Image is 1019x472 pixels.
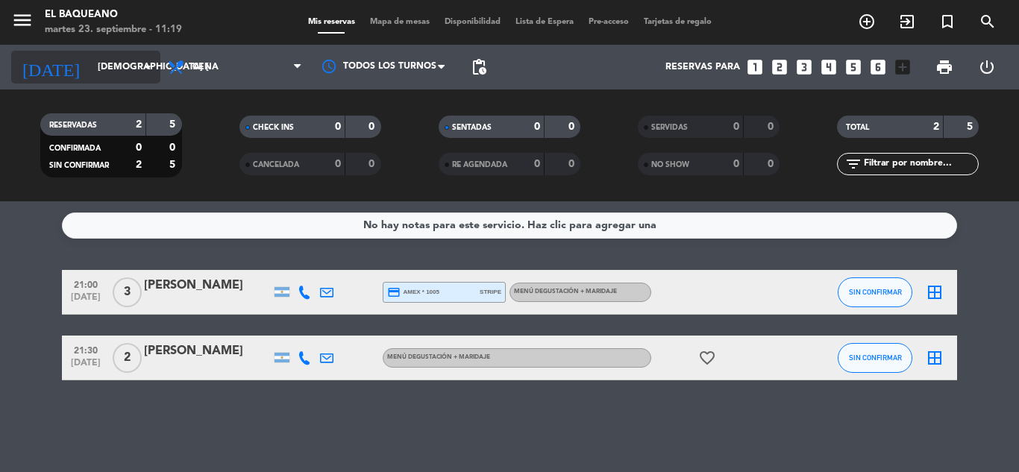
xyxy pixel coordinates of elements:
[849,353,902,362] span: SIN CONFIRMAR
[363,18,437,26] span: Mapa de mesas
[335,159,341,169] strong: 0
[965,45,1008,89] div: LOG OUT
[67,341,104,358] span: 21:30
[862,156,978,172] input: Filtrar por nombre...
[11,51,90,84] i: [DATE]
[192,62,219,72] span: Cena
[844,155,862,173] i: filter_list
[387,286,401,299] i: credit_card
[651,161,689,169] span: NO SHOW
[144,342,271,361] div: [PERSON_NAME]
[933,122,939,132] strong: 2
[45,7,182,22] div: El Baqueano
[768,159,777,169] strong: 0
[967,122,976,132] strong: 5
[733,159,739,169] strong: 0
[49,122,97,129] span: RESERVADAS
[169,160,178,170] strong: 5
[301,18,363,26] span: Mis reservas
[49,162,109,169] span: SIN CONFIRMAR
[452,124,492,131] span: SENTADAS
[898,13,916,31] i: exit_to_app
[938,13,956,31] i: turned_in_not
[387,286,439,299] span: amex * 1005
[335,122,341,132] strong: 0
[169,119,178,130] strong: 5
[369,122,377,132] strong: 0
[844,57,863,77] i: looks_5
[893,57,912,77] i: add_box
[838,277,912,307] button: SIN CONFIRMAR
[846,124,869,131] span: TOTAL
[363,217,656,234] div: No hay notas para este servicio. Haz clic para agregar una
[437,18,508,26] span: Disponibilidad
[136,119,142,130] strong: 2
[136,160,142,170] strong: 2
[470,58,488,76] span: pending_actions
[11,9,34,37] button: menu
[926,283,944,301] i: border_all
[978,58,996,76] i: power_settings_new
[745,57,765,77] i: looks_one
[113,277,142,307] span: 3
[768,122,777,132] strong: 0
[819,57,838,77] i: looks_4
[452,161,507,169] span: RE AGENDADA
[67,275,104,292] span: 21:00
[387,354,490,360] span: Menú degustación + maridaje
[508,18,581,26] span: Lista de Espera
[581,18,636,26] span: Pre-acceso
[665,62,740,72] span: Reservas para
[858,13,876,31] i: add_circle_outline
[849,288,902,296] span: SIN CONFIRMAR
[169,142,178,153] strong: 0
[636,18,719,26] span: Tarjetas de regalo
[67,292,104,309] span: [DATE]
[794,57,814,77] i: looks_3
[45,22,182,37] div: martes 23. septiembre - 11:19
[935,58,953,76] span: print
[838,343,912,373] button: SIN CONFIRMAR
[113,343,142,373] span: 2
[136,142,142,153] strong: 0
[67,358,104,375] span: [DATE]
[253,161,299,169] span: CANCELADA
[651,124,688,131] span: SERVIDAS
[926,349,944,367] i: border_all
[534,159,540,169] strong: 0
[514,289,617,295] span: Menú degustación + maridaje
[369,159,377,169] strong: 0
[534,122,540,132] strong: 0
[868,57,888,77] i: looks_6
[253,124,294,131] span: CHECK INS
[568,122,577,132] strong: 0
[733,122,739,132] strong: 0
[770,57,789,77] i: looks_two
[979,13,997,31] i: search
[480,287,501,297] span: stripe
[49,145,101,152] span: CONFIRMADA
[11,9,34,31] i: menu
[568,159,577,169] strong: 0
[144,276,271,295] div: [PERSON_NAME]
[139,58,157,76] i: arrow_drop_down
[698,349,716,367] i: favorite_border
